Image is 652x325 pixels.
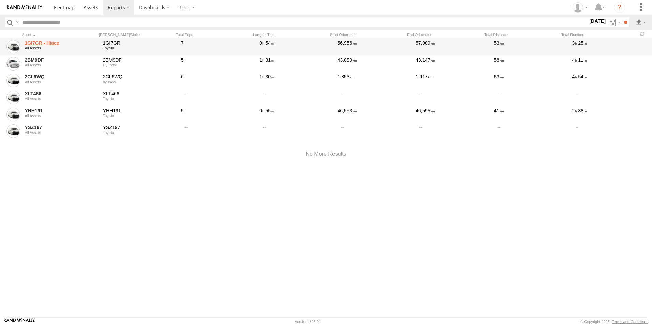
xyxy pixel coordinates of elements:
a: XLT466 [25,91,98,97]
span: 54 [578,74,587,79]
div: 58 [493,56,568,72]
label: Export results as... [635,17,647,27]
div: All Assets [25,46,98,50]
span: 4 [572,74,577,79]
div: 5 [180,56,255,72]
span: 11 [578,57,587,63]
div: Toyota [103,97,177,101]
div: All Assets [25,97,98,101]
a: Terms and Conditions [612,320,648,324]
div: Version: 305.01 [295,320,321,324]
div: Hyundai [103,63,177,67]
span: 2 [572,108,577,113]
div: Start Odometer [330,32,404,37]
span: Refresh [638,31,647,37]
span: 31 [265,57,274,63]
a: View Asset Details [6,74,20,87]
a: View Asset Details [6,57,20,71]
div: 43,147 [415,56,490,72]
div: 57,009 [415,39,490,55]
div: End Odometer [407,32,481,37]
a: View Asset Details [6,40,20,53]
span: 0 [259,40,264,46]
a: View Asset Details [6,91,20,104]
span: 54 [265,40,274,46]
span: 30 [265,74,274,79]
div: Toyota [103,130,177,135]
div: 1,917 [415,73,490,89]
div: Total Trips [176,32,250,37]
div: 6 [180,73,255,89]
a: View Asset Details [6,108,20,121]
div: 5 [180,107,255,122]
div: 7 [180,39,255,55]
div: YSZ197 [103,124,177,130]
div: 53 [493,39,568,55]
span: 38 [578,108,587,113]
div: Toyota [103,46,177,50]
a: 2CL6WQ [25,74,98,80]
i: ? [614,2,625,13]
div: 2CL6WQ [103,74,177,80]
div: 2BM9DF [103,57,177,63]
div: Longest Trip [253,32,327,37]
span: 1 [259,57,264,63]
div: All Assets [25,114,98,118]
div: Total Distance [484,32,559,37]
img: rand-logo.svg [7,5,42,10]
div: All Assets [25,130,98,135]
a: YSZ197 [25,124,98,130]
div: 46,553 [337,107,412,122]
div: XLT466 [103,91,177,97]
span: 55 [265,108,274,113]
span: 3 [572,40,577,46]
div: All Assets [25,80,98,84]
a: 2BM9DF [25,57,98,63]
div: 1GI7GR [103,40,177,46]
span: 25 [578,40,587,46]
div: Click to Sort [22,32,96,37]
a: View Asset Details [6,124,20,138]
div: YHH191 [103,108,177,114]
div: 63 [493,73,568,89]
div: [PERSON_NAME]/Make [99,32,173,37]
div: Sean Aliphon [570,2,590,13]
div: 1,853 [337,73,412,89]
div: 41 [493,107,568,122]
span: 0 [259,108,264,113]
div: All Assets [25,63,98,67]
span: 1 [259,74,264,79]
div: 46,595 [415,107,490,122]
div: Toyota [103,114,177,118]
div: Total Runtime [561,32,636,37]
div: hyundai [103,80,177,84]
label: Search Query [14,17,20,27]
div: 43,089 [337,56,412,72]
span: 4 [572,57,577,63]
label: [DATE] [588,17,607,25]
a: YHH191 [25,108,98,114]
div: © Copyright 2025 - [580,320,648,324]
a: Visit our Website [4,318,35,325]
div: 56,956 [337,39,412,55]
label: Search Filter Options [607,17,622,27]
a: 1GI7GR - Hiace [25,40,98,46]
